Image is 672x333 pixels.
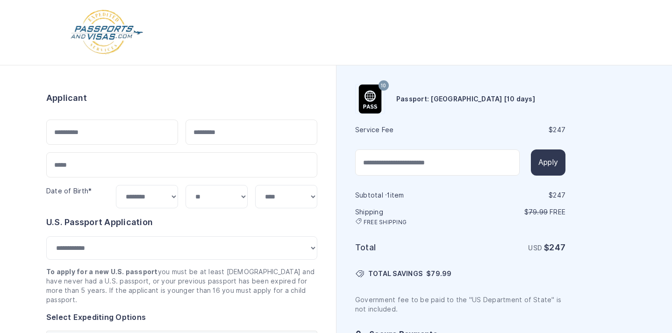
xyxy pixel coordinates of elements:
strong: $ [544,242,565,252]
h6: Subtotal · item [355,191,459,200]
div: $ [461,191,565,200]
span: TOTAL SAVINGS [368,269,422,278]
p: Government fee to be paid to the "US Department of State" is not included. [355,295,565,314]
span: 79.99 [529,208,548,216]
span: USD [528,244,542,252]
h6: U.S. Passport Application [46,216,317,229]
span: 1 [387,191,390,199]
span: 247 [549,242,565,252]
strong: To apply for a new U.S. passport [46,268,158,276]
button: Apply [531,149,565,176]
img: Logo [70,9,144,56]
span: 247 [553,126,565,134]
p: $ [461,207,565,217]
div: $ [461,125,565,135]
span: 79.99 [431,270,451,277]
span: 247 [553,191,565,199]
h6: Service Fee [355,125,459,135]
span: 10 [381,80,386,92]
label: Date of Birth* [46,187,92,195]
span: $ [426,269,451,278]
h6: Passport: [GEOGRAPHIC_DATA] [10 days] [396,94,535,104]
h6: Applicant [46,92,87,105]
p: you must be at least [DEMOGRAPHIC_DATA] and have never had a U.S. passport, or your previous pass... [46,267,317,305]
span: FREE SHIPPING [364,219,407,226]
span: Free [550,208,565,216]
h6: Select Expediting Options [46,312,317,323]
h6: Total [355,241,459,254]
h6: Shipping [355,207,459,226]
img: Product Name [356,85,385,113]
